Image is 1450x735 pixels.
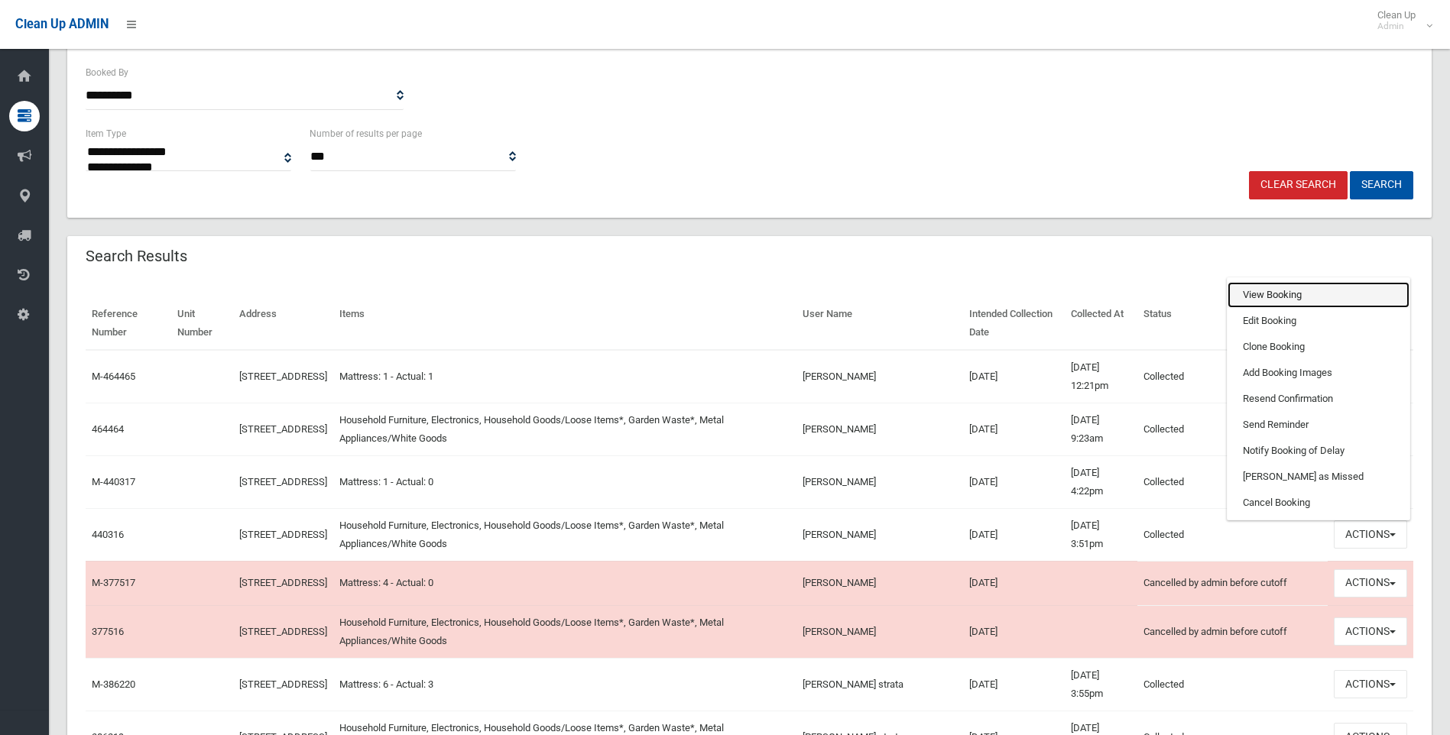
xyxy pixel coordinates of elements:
[963,350,1064,403] td: [DATE]
[1370,9,1431,32] span: Clean Up
[1334,569,1407,597] button: Actions
[796,605,964,658] td: [PERSON_NAME]
[233,297,333,350] th: Address
[333,508,796,561] td: Household Furniture, Electronics, Household Goods/Loose Items*, Garden Waste*, Metal Appliances/W...
[1137,403,1328,455] td: Collected
[239,476,327,487] a: [STREET_ADDRESS]
[1065,297,1137,350] th: Collected At
[1137,350,1328,403] td: Collected
[1350,171,1413,199] button: Search
[1228,412,1409,438] a: Send Reminder
[963,297,1064,350] th: Intended Collection Date
[86,64,128,81] label: Booked By
[1137,605,1328,658] td: Cancelled by admin before cutoff
[796,403,964,455] td: [PERSON_NAME]
[1377,21,1416,32] small: Admin
[1137,658,1328,711] td: Collected
[963,403,1064,455] td: [DATE]
[796,658,964,711] td: [PERSON_NAME] strata
[92,423,124,435] a: 464464
[1065,350,1137,403] td: [DATE] 12:21pm
[1228,360,1409,386] a: Add Booking Images
[1228,282,1409,308] a: View Booking
[1137,508,1328,561] td: Collected
[67,241,206,271] header: Search Results
[1228,334,1409,360] a: Clone Booking
[1137,297,1328,350] th: Status
[1228,386,1409,412] a: Resend Confirmation
[92,678,135,690] a: M-386220
[86,297,171,350] th: Reference Number
[796,297,964,350] th: User Name
[1228,490,1409,516] a: Cancel Booking
[333,297,796,350] th: Items
[1334,617,1407,646] button: Actions
[239,626,327,637] a: [STREET_ADDRESS]
[86,125,126,142] label: Item Type
[310,125,422,142] label: Number of results per page
[963,561,1064,605] td: [DATE]
[333,455,796,508] td: Mattress: 1 - Actual: 0
[92,626,124,637] a: 377516
[333,561,796,605] td: Mattress: 4 - Actual: 0
[1065,508,1137,561] td: [DATE] 3:51pm
[1334,520,1407,549] button: Actions
[796,561,964,605] td: [PERSON_NAME]
[333,403,796,455] td: Household Furniture, Electronics, Household Goods/Loose Items*, Garden Waste*, Metal Appliances/W...
[92,371,135,382] a: M-464465
[1065,455,1137,508] td: [DATE] 4:22pm
[239,678,327,690] a: [STREET_ADDRESS]
[239,529,327,540] a: [STREET_ADDRESS]
[333,350,796,403] td: Mattress: 1 - Actual: 1
[92,577,135,588] a: M-377517
[796,455,964,508] td: [PERSON_NAME]
[239,423,327,435] a: [STREET_ADDRESS]
[1137,561,1328,605] td: Cancelled by admin before cutoff
[963,605,1064,658] td: [DATE]
[963,455,1064,508] td: [DATE]
[963,508,1064,561] td: [DATE]
[239,371,327,382] a: [STREET_ADDRESS]
[15,17,109,31] span: Clean Up ADMIN
[1228,464,1409,490] a: [PERSON_NAME] as Missed
[796,350,964,403] td: [PERSON_NAME]
[963,658,1064,711] td: [DATE]
[92,529,124,540] a: 440316
[1065,658,1137,711] td: [DATE] 3:55pm
[1228,308,1409,334] a: Edit Booking
[1065,403,1137,455] td: [DATE] 9:23am
[1334,670,1407,698] button: Actions
[796,508,964,561] td: [PERSON_NAME]
[1228,438,1409,464] a: Notify Booking of Delay
[333,658,796,711] td: Mattress: 6 - Actual: 3
[1137,455,1328,508] td: Collected
[171,297,233,350] th: Unit Number
[92,476,135,487] a: M-440317
[1249,171,1348,199] a: Clear Search
[333,605,796,658] td: Household Furniture, Electronics, Household Goods/Loose Items*, Garden Waste*, Metal Appliances/W...
[239,577,327,588] a: [STREET_ADDRESS]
